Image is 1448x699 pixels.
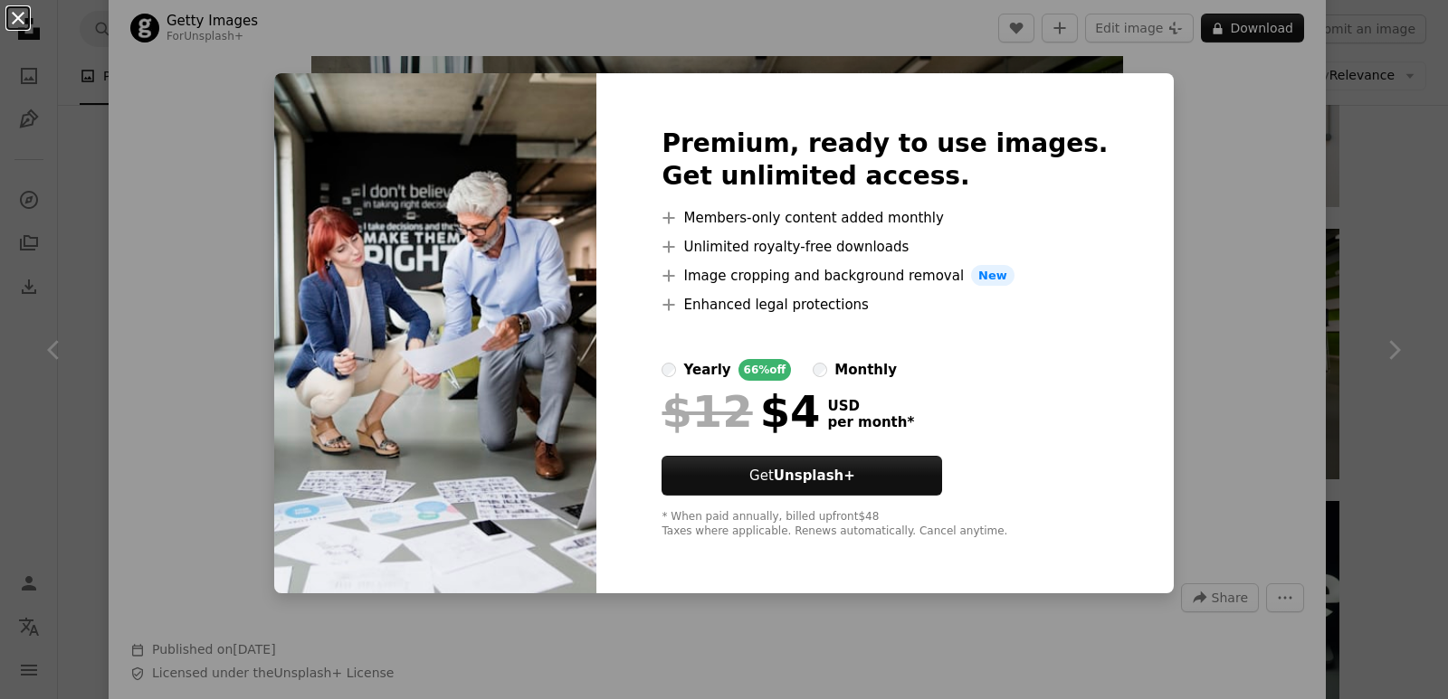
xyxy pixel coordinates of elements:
[662,456,942,496] button: GetUnsplash+
[738,359,792,381] div: 66% off
[834,359,897,381] div: monthly
[827,414,914,430] span: per month *
[662,363,676,377] input: yearly66%off
[662,388,752,435] span: $12
[971,265,1015,287] span: New
[662,388,820,435] div: $4
[274,73,596,594] img: premium_photo-1682432800049-626bb400ab6b
[827,398,914,414] span: USD
[662,294,1108,316] li: Enhanced legal protections
[774,468,855,484] strong: Unsplash+
[662,510,1108,539] div: * When paid annually, billed upfront $48 Taxes where applicable. Renews automatically. Cancel any...
[662,236,1108,258] li: Unlimited royalty-free downloads
[662,128,1108,193] h2: Premium, ready to use images. Get unlimited access.
[662,265,1108,287] li: Image cropping and background removal
[683,359,730,381] div: yearly
[813,363,827,377] input: monthly
[662,207,1108,229] li: Members-only content added monthly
